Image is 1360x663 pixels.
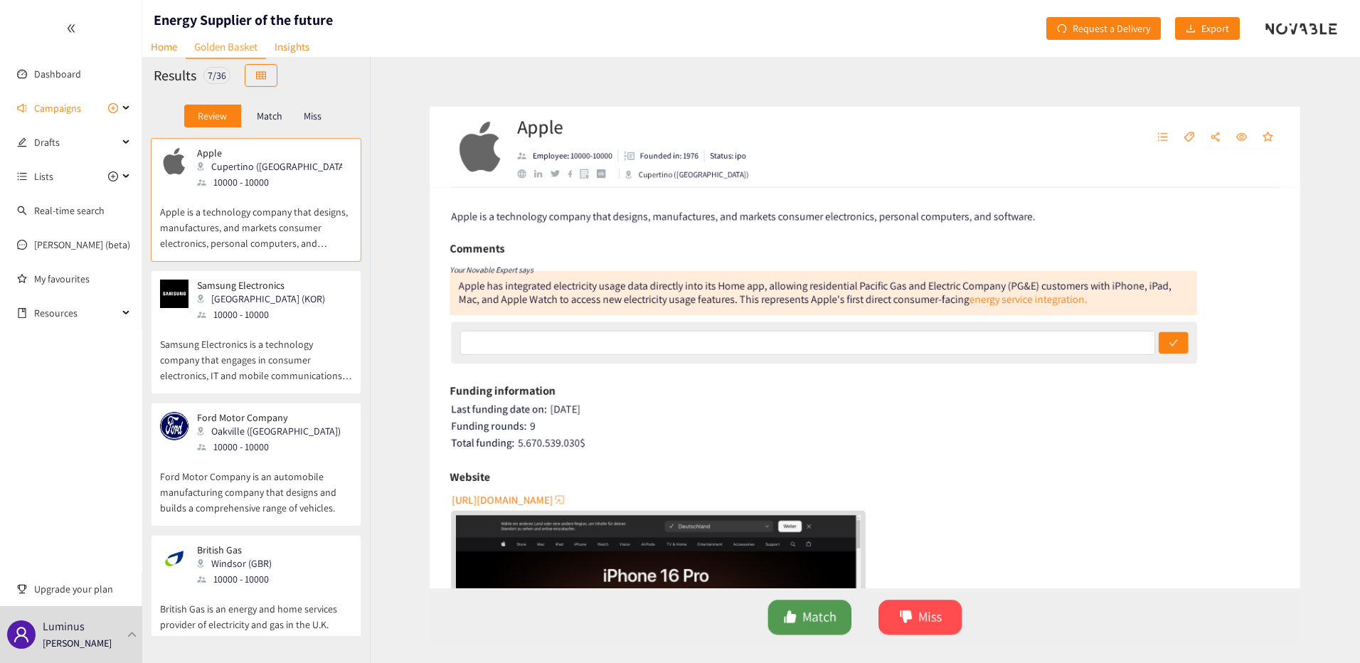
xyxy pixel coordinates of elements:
[197,307,334,322] div: 10000 - 10000
[108,171,118,181] span: plus-circle
[763,613,851,650] button: likeMatch
[1186,336,1196,348] span: check
[257,110,282,122] p: Match
[197,280,325,291] p: Samsung Electronics
[197,439,349,455] div: 10000 - 10000
[34,204,105,217] a: Real-time search
[142,36,186,58] a: Home
[266,36,318,58] a: Insights
[160,455,352,516] p: Ford Motor Company is an automobile manufacturing company that designs and builds a comprehensive...
[304,110,322,122] p: Miss
[428,423,1304,437] div: 9
[34,238,130,251] a: [PERSON_NAME] (beta)
[1186,23,1196,35] span: download
[799,620,835,642] span: Match
[197,423,349,439] div: Oakville ([GEOGRAPHIC_DATA])
[1128,509,1360,663] iframe: Chat Widget
[1073,21,1150,36] span: Request a Delivery
[428,440,495,455] span: Total funding:
[427,259,515,270] i: Your Novable Expert says
[498,138,605,151] li: Employees
[1229,119,1241,132] span: share-alt
[1046,17,1161,40] button: redoRequest a Delivery
[197,174,351,190] div: 10000 - 10000
[256,70,266,82] span: table
[533,159,551,166] a: twitter
[17,103,27,113] span: sound
[779,624,793,640] span: like
[160,322,352,383] p: Samsung Electronics is a technology company that engages in consumer electronics, IT and mobile c...
[428,440,1304,455] div: 5.670.539.030 $
[34,162,53,191] span: Lists
[498,159,516,168] a: website
[436,274,1189,303] div: Apple has integrated electricity usage data directly into its Home app, allowing residential Paci...
[186,36,266,59] a: Golden Basket
[498,100,743,128] h2: Apple
[108,103,118,113] span: plus-circle
[160,147,188,176] img: Snapshot of the company's website
[1057,23,1067,35] span: redo
[627,138,689,151] p: Founded in: 1976
[160,412,188,440] img: Snapshot of the company's website
[696,138,740,151] li: Status
[1128,509,1360,663] div: Chatwidget
[921,620,946,642] span: Miss
[1257,119,1268,132] span: eye
[1194,114,1220,137] button: tag
[428,422,508,437] span: Funding rounds:
[514,138,598,151] p: Employee: 10000-10000
[17,171,27,181] span: unordered-list
[160,190,352,251] p: Apple is a technology company that designs, manufactures, and markets consumer electronics, perso...
[160,280,188,308] img: Snapshot of the company's website
[605,138,696,151] li: Founded in year
[701,138,740,151] p: Status: ipo
[1174,119,1185,132] span: unordered-list
[203,67,230,84] div: 7 / 36
[427,472,469,494] h6: Website
[427,381,538,403] h6: Funding information
[428,405,1304,419] div: [DATE]
[429,499,536,516] span: [URL][DOMAIN_NAME]
[34,265,131,293] a: My favourites
[34,128,118,157] span: Drafts
[429,496,550,519] button: [URL][DOMAIN_NAME]
[1285,119,1296,132] span: star
[516,159,533,168] a: linkedin
[612,158,743,171] div: Cupertino ([GEOGRAPHIC_DATA])
[1175,330,1206,353] button: check
[428,404,529,419] span: Last funding date on:
[1277,114,1303,137] button: star
[66,23,76,33] span: double-left
[197,291,334,307] div: [GEOGRAPHIC_DATA] (KOR)
[17,308,27,318] span: book
[34,94,81,122] span: Campaigns
[582,159,600,168] a: crunchbase
[975,288,1100,303] a: energy service integration.
[427,231,484,253] h6: Comments
[17,137,27,147] span: edit
[154,65,196,85] h2: Results
[154,10,333,30] h1: Energy Supplier of the future
[551,159,565,167] a: facebook
[1222,114,1248,137] button: share-alt
[34,299,118,327] span: Resources
[879,613,967,650] button: dislikeMiss
[1167,114,1192,137] button: unordered-list
[1175,17,1240,40] button: downloadExport
[1201,21,1229,36] span: Export
[245,64,277,87] button: table
[1250,114,1275,137] button: eye
[198,110,227,122] p: Review
[197,159,351,174] div: Cupertino ([GEOGRAPHIC_DATA])
[197,412,341,423] p: Ford Motor Company
[34,68,81,80] a: Dashboard
[564,158,582,169] a: google maps
[428,201,1045,216] span: Apple is a technology company that designs, manufactures, and markets consumer electronics, perso...
[1201,119,1213,132] span: tag
[197,147,342,159] p: Apple
[430,107,487,164] img: Company Logo
[901,624,915,640] span: dislike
